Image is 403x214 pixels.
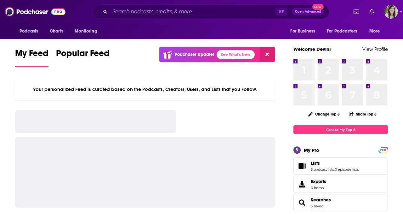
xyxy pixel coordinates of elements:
span: , [334,167,335,172]
a: Searches [296,198,308,207]
img: Podchaser - Follow, Share and Rate Podcasts [5,6,65,18]
span: Monitoring [75,27,97,36]
span: Exports [311,179,326,184]
span: Charts [50,27,63,36]
span: New [312,4,324,10]
span: Lists [311,160,320,166]
a: Create My Top 8 [293,125,388,134]
a: Searches [311,197,331,203]
input: Search podcasts, credits, & more... [110,7,275,17]
a: See What's New [217,50,255,59]
span: Popular Feed [56,48,110,62]
span: Logged in as devinandrade [384,5,398,19]
span: ⌘ K [275,8,287,16]
a: View Profile [362,46,388,52]
button: Share Top 8 [349,108,377,120]
a: Charts [46,25,67,37]
button: Change Top 8 [304,110,343,118]
span: For Podcasters [327,27,357,36]
div: Your personalized Feed is curated based on the Podcasts, Creators, Users, and Lists that you Follow. [15,79,275,100]
button: Show profile menu [384,5,398,19]
a: Lists [311,160,359,166]
a: Show notifications dropdown [367,6,377,17]
a: Show notifications dropdown [351,6,362,17]
button: Open AdvancedNew [292,8,324,15]
span: Open Advanced [295,10,321,13]
a: Lists [296,162,308,170]
span: Lists [293,158,388,175]
span: Podcasts [20,27,38,36]
a: 3 saved [311,204,323,208]
div: My Pro [304,147,319,153]
a: Exports [293,176,388,193]
button: open menu [15,25,46,37]
a: 3 podcast lists [311,167,334,172]
button: open menu [70,25,105,37]
a: Welcome Devin! [293,46,331,52]
div: Search podcasts, credits, & more... [93,4,329,19]
a: Popular Feed [56,48,110,67]
span: For Business [290,27,315,36]
a: PRO [379,147,387,152]
a: My Feed [15,48,48,67]
button: open menu [286,25,323,37]
span: Searches [293,194,388,211]
span: My Feed [15,48,48,62]
span: 0 items [311,186,326,190]
span: More [369,27,380,36]
img: User Profile [384,5,398,19]
button: open menu [365,25,388,37]
p: Podchaser Update! [175,52,214,57]
a: 0 episode lists [335,167,359,172]
span: Exports [296,180,308,189]
button: open menu [323,25,366,37]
